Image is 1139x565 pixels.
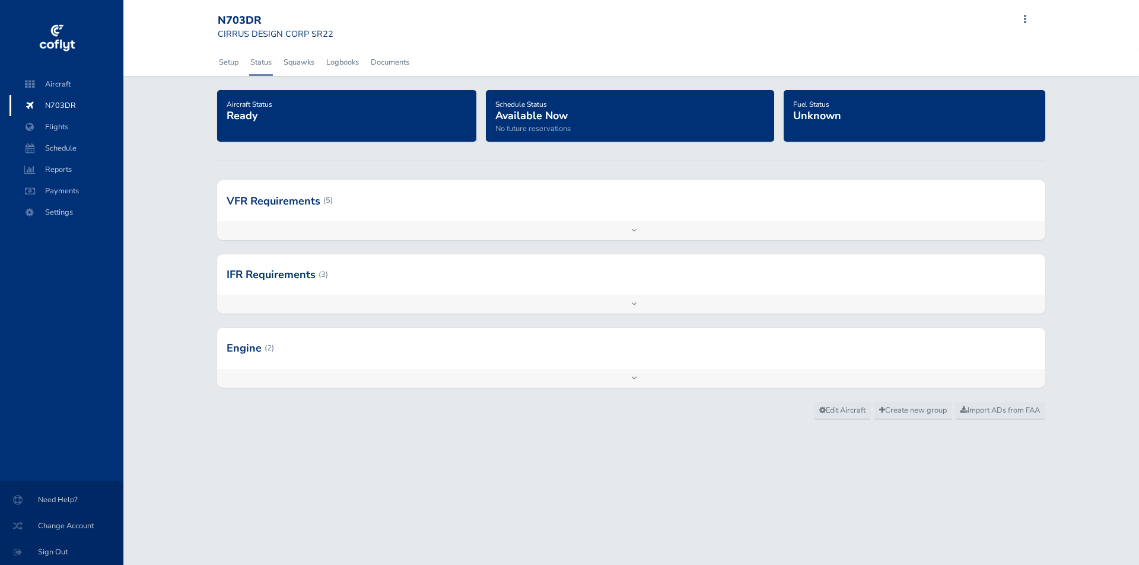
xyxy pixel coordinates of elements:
[874,402,952,420] a: Create new group
[218,49,240,75] a: Setup
[218,28,333,40] small: CIRRUS DESIGN CORP SR22
[227,108,257,123] span: Ready
[495,123,571,134] span: No future reservations
[282,49,316,75] a: Squawks
[495,96,568,123] a: Schedule StatusAvailable Now
[21,95,112,116] span: N703DR
[960,405,1040,416] span: Import ADs from FAA
[21,116,112,138] span: Flights
[249,49,273,75] a: Status
[21,138,112,159] span: Schedule
[819,405,866,416] span: Edit Aircraft
[793,108,841,123] span: Unknown
[495,108,568,123] span: Available Now
[21,202,112,223] span: Settings
[21,159,112,180] span: Reports
[21,74,112,95] span: Aircraft
[325,49,360,75] a: Logbooks
[14,541,109,563] span: Sign Out
[14,515,109,537] span: Change Account
[495,100,547,109] span: Schedule Status
[37,21,77,56] img: coflyt logo
[814,402,871,420] a: Edit Aircraft
[955,402,1045,420] a: Import ADs from FAA
[14,489,109,510] span: Need Help?
[227,100,272,109] span: Aircraft Status
[21,180,112,202] span: Payments
[370,49,411,75] a: Documents
[793,100,829,109] span: Fuel Status
[879,405,947,416] span: Create new group
[218,14,333,27] div: N703DR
